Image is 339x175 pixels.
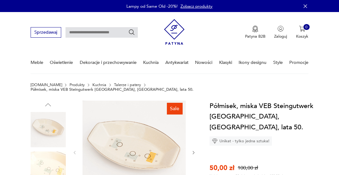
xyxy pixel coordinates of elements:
a: Klasyki [219,52,232,73]
a: Produkty [70,83,85,87]
a: Talerze i patery [114,83,141,87]
button: Zaloguj [274,26,287,39]
a: [DOMAIN_NAME] [31,83,62,87]
a: Antykwariat [165,52,189,73]
img: Zdjęcie produktu Półmisek, miska VEB Steingutwerk Torgau, Niemcy, lata 50. [31,112,66,147]
a: Promocje [289,52,308,73]
a: Meble [31,52,43,73]
button: Patyna B2B [245,26,265,39]
p: Zaloguj [274,34,287,39]
div: 0 [303,24,310,30]
div: Unikat - tylko jedna sztuka! [210,136,272,146]
a: Nowości [195,52,212,73]
p: Półmisek, miska VEB Steingutwerk [GEOGRAPHIC_DATA], [GEOGRAPHIC_DATA], lata 50. [31,87,193,92]
a: Kuchnia [92,83,106,87]
a: Dekoracje i przechowywanie [80,52,137,73]
img: Ikona medalu [252,26,258,32]
a: Zobacz produkty [180,3,213,9]
p: Patyna B2B [245,34,265,39]
h1: Półmisek, miska VEB Steingutwerk [GEOGRAPHIC_DATA], [GEOGRAPHIC_DATA], lata 50. [210,101,321,132]
a: Ikony designu [239,52,266,73]
img: Ikonka użytkownika [278,26,284,32]
p: Lampy od Same Old -20%! [126,3,178,9]
a: Sprzedawaj [31,31,61,35]
img: Patyna - sklep z meblami i dekoracjami vintage [164,17,185,47]
div: Sale [167,103,183,115]
a: Style [273,52,283,73]
p: Koszyk [296,34,308,39]
button: Szukaj [128,29,135,36]
button: 0Koszyk [296,26,308,39]
button: Sprzedawaj [31,27,61,37]
a: Ikona medaluPatyna B2B [245,26,265,39]
img: Ikona koszyka [299,26,305,32]
p: 50,00 zł [210,164,235,173]
img: Ikona diamentu [212,138,218,144]
a: Oświetlenie [50,52,73,73]
a: Kuchnia [143,52,159,73]
p: 100,00 zł [238,165,258,172]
